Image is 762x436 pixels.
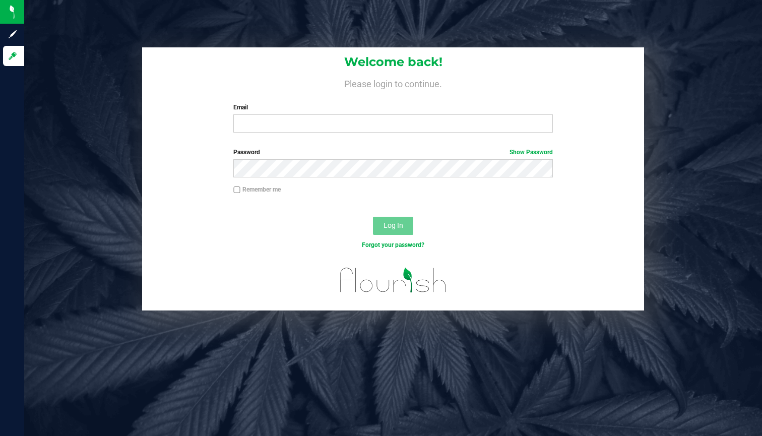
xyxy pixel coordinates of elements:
button: Log In [373,217,413,235]
label: Email [233,103,553,112]
span: Log In [384,221,403,229]
span: Password [233,149,260,156]
h4: Please login to continue. [142,77,644,89]
inline-svg: Sign up [8,29,18,39]
a: Forgot your password? [362,241,424,248]
label: Remember me [233,185,281,194]
input: Remember me [233,186,240,194]
h1: Welcome back! [142,55,644,69]
a: Show Password [510,149,553,156]
inline-svg: Log in [8,51,18,61]
img: flourish_logo.svg [331,260,456,300]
